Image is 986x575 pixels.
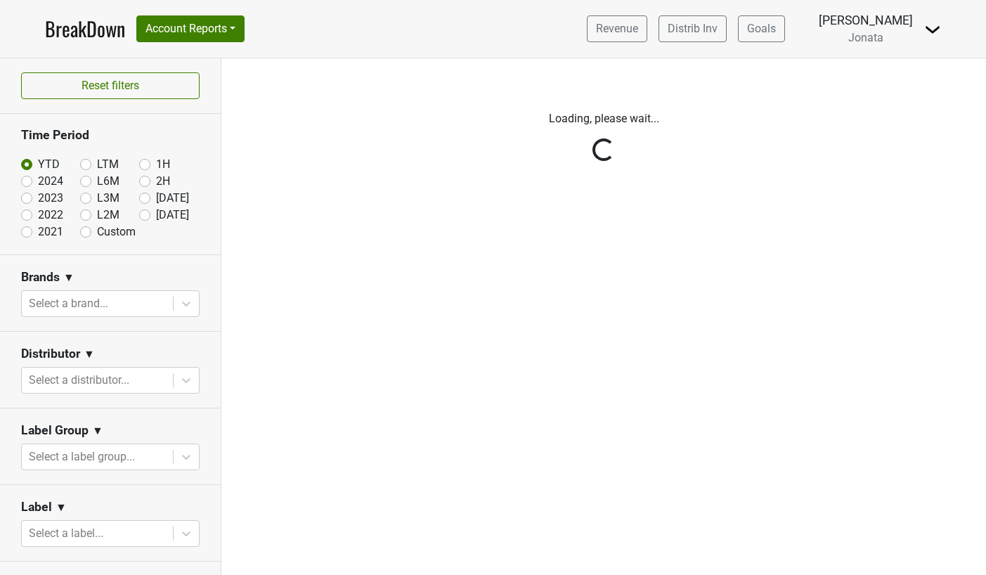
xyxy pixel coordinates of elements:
a: Goals [738,15,785,42]
img: Dropdown Menu [924,21,941,38]
span: Jonata [848,31,883,44]
a: BreakDown [45,14,125,44]
p: Loading, please wait... [232,110,975,127]
div: [PERSON_NAME] [819,11,913,30]
button: Account Reports [136,15,245,42]
a: Distrib Inv [659,15,727,42]
a: Revenue [587,15,647,42]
